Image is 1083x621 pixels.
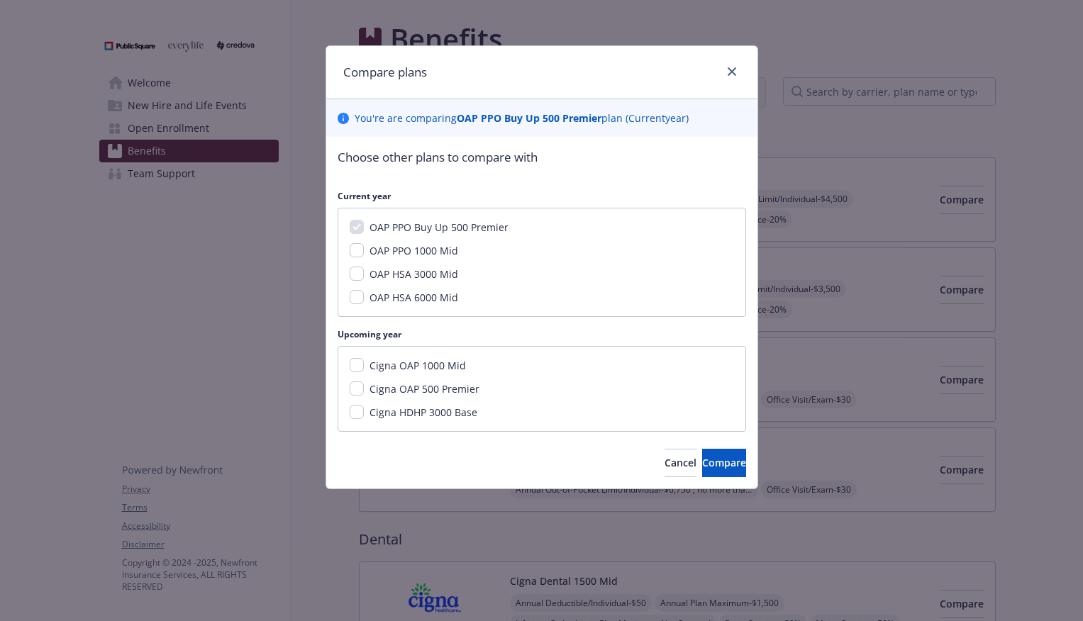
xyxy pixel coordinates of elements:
[343,63,427,82] h1: Compare plans
[370,291,458,304] span: OAP HSA 6000 Mid
[665,456,696,469] span: Cancel
[370,267,458,281] span: OAP HSA 3000 Mid
[338,148,746,167] p: Choose other plans to compare with
[702,456,746,469] span: Compare
[370,359,466,372] span: Cigna OAP 1000 Mid
[355,111,689,125] p: You ' re are comparing plan ( Current year)
[370,244,458,257] span: OAP PPO 1000 Mid
[702,449,746,477] button: Compare
[338,190,746,202] p: Current year
[665,449,696,477] button: Cancel
[338,328,746,340] p: Upcoming year
[457,111,601,125] b: OAP PPO Buy Up 500 Premier
[370,382,479,396] span: Cigna OAP 500 Premier
[370,220,509,234] span: OAP PPO Buy Up 500 Premier
[723,63,740,80] a: close
[370,405,477,419] span: Cigna HDHP 3000 Base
